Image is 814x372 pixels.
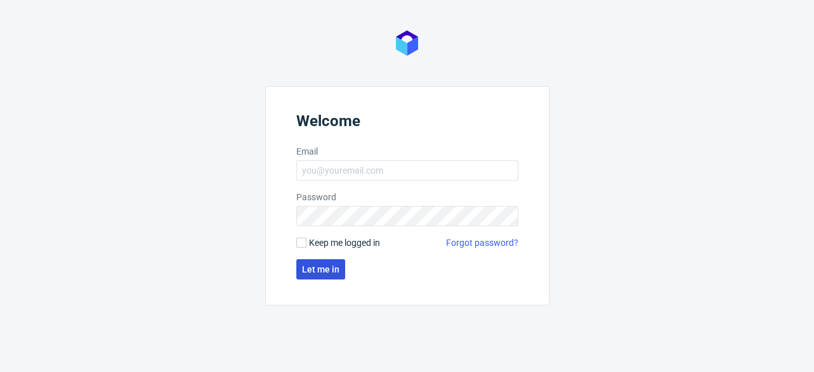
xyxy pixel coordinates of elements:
button: Let me in [296,259,345,279]
header: Welcome [296,112,518,135]
label: Email [296,145,518,158]
input: you@youremail.com [296,160,518,181]
a: Forgot password? [446,236,518,249]
span: Keep me logged in [309,236,380,249]
label: Password [296,191,518,203]
span: Let me in [302,265,339,274]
